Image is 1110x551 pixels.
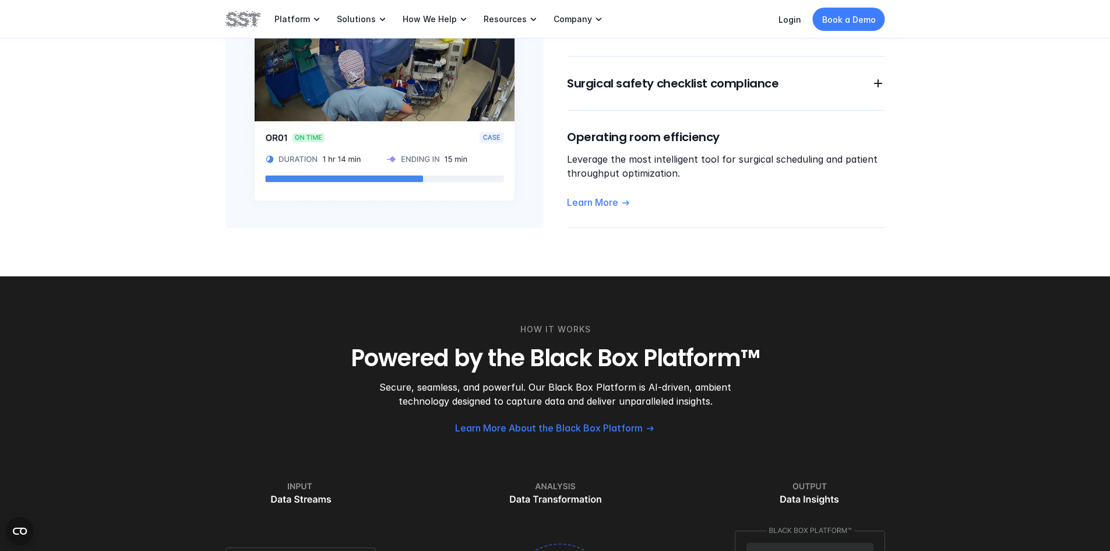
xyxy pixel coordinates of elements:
[567,129,885,145] h6: Operating room efficiency
[813,8,885,31] a: Book a Demo
[6,517,34,545] button: Open CMP widget
[357,380,753,408] p: Secure, seamless, and powerful. Our Black Box Platform is AI-driven, ambient technology designed ...
[567,196,885,209] a: Learn More
[225,343,885,373] h3: Powered by the Black Box Platform™
[455,422,643,434] p: Learn More About the Black Box Platform
[778,15,801,24] a: Login
[567,152,885,180] p: Leverage the most intelligent tool for surgical scheduling and patient throughput optimization.
[822,13,876,26] p: Book a Demo
[567,196,618,209] p: Learn More
[554,14,592,24] p: Company
[567,75,857,92] h6: Surgical safety checklist compliance
[520,323,590,336] p: HOW IT WORKS
[337,14,376,24] p: Solutions
[484,14,527,24] p: Resources
[225,9,260,29] img: SST logo
[274,14,310,24] p: Platform
[455,422,656,434] a: Learn More About the Black Box Platform
[403,14,457,24] p: How We Help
